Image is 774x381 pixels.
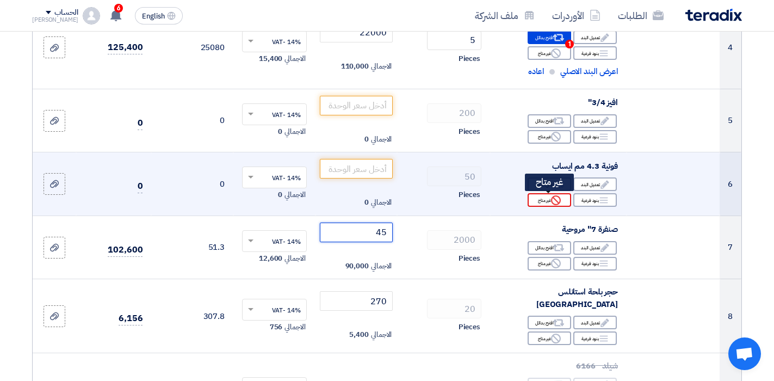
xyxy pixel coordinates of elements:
[284,322,305,333] span: الاجمالي
[528,65,544,78] span: اعاده
[459,189,480,200] span: Pieces
[543,3,609,28] a: الأوردرات
[427,103,481,123] input: RFQ_STEP1.ITEMS.2.AMOUNT_TITLE
[573,46,617,60] div: بنود فرعية
[552,160,618,172] span: فونية 4.3 مم ايساب
[83,7,100,24] img: profile_test.png
[720,6,741,89] td: 4
[135,7,183,24] button: English
[720,152,741,216] td: 6
[588,96,618,108] span: افيز 3/4"
[528,130,571,144] div: غير متاح
[528,241,571,255] div: اقترح بدائل
[573,193,617,207] div: بنود فرعية
[259,253,282,264] span: 12,600
[242,30,307,52] ng-select: VAT
[371,61,392,72] span: الاجمالي
[349,329,369,340] span: 5,400
[242,103,307,125] ng-select: VAT
[142,13,165,20] span: English
[685,9,742,21] img: Teradix logo
[242,230,307,252] ng-select: VAT
[151,89,233,152] td: 0
[341,61,369,72] span: 110,000
[320,96,393,115] input: أدخل سعر الوحدة
[138,180,143,193] span: 0
[371,261,392,272] span: الاجمالي
[459,253,480,264] span: Pieces
[573,331,617,345] div: بنود فرعية
[119,312,143,325] span: 6,156
[320,223,393,242] input: أدخل سعر الوحدة
[151,279,233,353] td: 307.8
[560,65,618,78] span: اعرض البند الاصلي
[525,174,574,191] div: غير متاح
[278,126,282,137] span: 0
[114,4,123,13] span: 6
[528,316,571,329] div: اقترح بدائل
[151,216,233,279] td: 51.3
[320,159,393,179] input: أدخل سعر الوحدة
[151,6,233,89] td: 25080
[371,134,392,145] span: الاجمالي
[459,322,480,333] span: Pieces
[528,30,571,44] div: اقترح بدائل
[720,89,741,152] td: 5
[371,329,392,340] span: الاجمالي
[270,322,283,333] span: 756
[345,261,369,272] span: 90,000
[427,230,481,250] input: RFQ_STEP1.ITEMS.2.AMOUNT_TITLE
[573,114,617,128] div: تعديل البند
[573,257,617,271] div: بنود فرعية
[459,126,480,137] span: Pieces
[320,23,393,42] input: أدخل سعر الوحدة
[528,331,571,345] div: غير متاح
[728,337,761,370] a: Open chat
[536,286,618,310] span: حجر بلحة استانلس [GEOGRAPHIC_DATA]
[242,299,307,321] ng-select: VAT
[32,17,78,23] div: [PERSON_NAME]
[576,360,618,372] span: شيلد 6166
[259,53,282,64] span: 15,400
[284,253,305,264] span: الاجمالي
[427,299,481,318] input: RFQ_STEP1.ITEMS.2.AMOUNT_TITLE
[427,167,481,186] input: RFQ_STEP1.ITEMS.2.AMOUNT_TITLE
[278,189,282,200] span: 0
[720,279,741,353] td: 8
[562,223,618,235] span: صنفرة 7" مروحية
[151,152,233,216] td: 0
[565,40,574,48] span: 1
[573,130,617,144] div: بنود فرعية
[284,189,305,200] span: الاجمالي
[528,257,571,271] div: غير متاح
[108,41,143,54] span: 125,400
[54,8,78,17] div: الحساب
[528,193,571,207] div: غير متاح
[720,216,741,279] td: 7
[528,46,571,60] div: غير متاح
[573,241,617,255] div: تعديل البند
[573,177,617,191] div: تعديل البند
[320,291,393,311] input: أدخل سعر الوحدة
[108,243,143,257] span: 102,600
[284,126,305,137] span: الاجمالي
[364,134,369,145] span: 0
[284,53,305,64] span: الاجمالي
[242,167,307,188] ng-select: VAT
[138,116,143,130] span: 0
[573,30,617,44] div: تعديل البند
[427,30,481,50] input: RFQ_STEP1.ITEMS.2.AMOUNT_TITLE
[573,316,617,329] div: تعديل البند
[459,53,480,64] span: Pieces
[609,3,672,28] a: الطلبات
[364,197,369,208] span: 0
[528,114,571,128] div: اقترح بدائل
[371,197,392,208] span: الاجمالي
[466,3,543,28] a: ملف الشركة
